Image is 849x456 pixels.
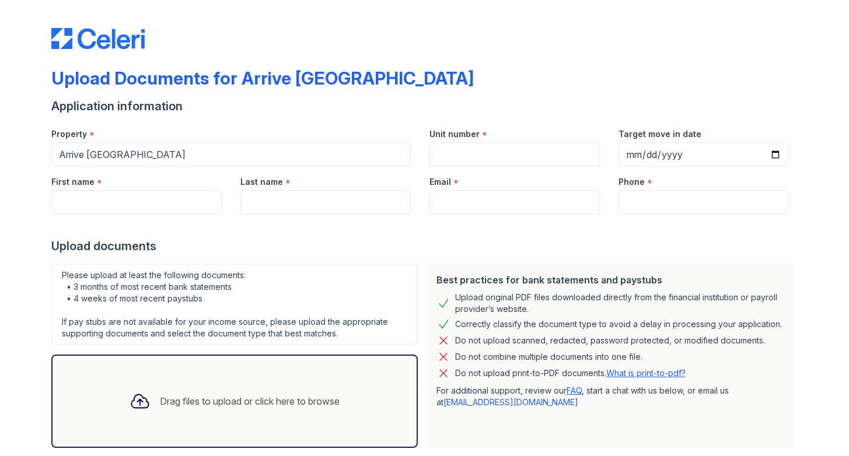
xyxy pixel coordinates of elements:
[455,367,686,379] p: Do not upload print-to-PDF documents.
[160,394,340,408] div: Drag files to upload or click here to browse
[619,176,645,188] label: Phone
[455,317,782,331] div: Correctly classify the document type to avoid a delay in processing your application.
[455,292,784,315] div: Upload original PDF files downloaded directly from the financial institution or payroll provider’...
[455,350,642,364] div: Do not combine multiple documents into one file.
[619,128,701,140] label: Target move in date
[51,176,95,188] label: First name
[51,98,798,114] div: Application information
[240,176,283,188] label: Last name
[436,385,784,408] p: For additional support, review our , start a chat with us below, or email us at
[51,68,474,89] div: Upload Documents for Arrive [GEOGRAPHIC_DATA]
[51,238,798,254] div: Upload documents
[51,128,87,140] label: Property
[51,28,145,49] img: CE_Logo_Blue-a8612792a0a2168367f1c8372b55b34899dd931a85d93a1a3d3e32e68fde9ad4.png
[606,368,686,378] a: What is print-to-pdf?
[51,264,418,345] div: Please upload at least the following documents: • 3 months of most recent bank statements • 4 wee...
[436,273,784,287] div: Best practices for bank statements and paystubs
[567,385,582,395] a: FAQ
[443,397,578,407] a: [EMAIL_ADDRESS][DOMAIN_NAME]
[429,176,451,188] label: Email
[429,128,480,140] label: Unit number
[455,334,765,348] div: Do not upload scanned, redacted, password protected, or modified documents.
